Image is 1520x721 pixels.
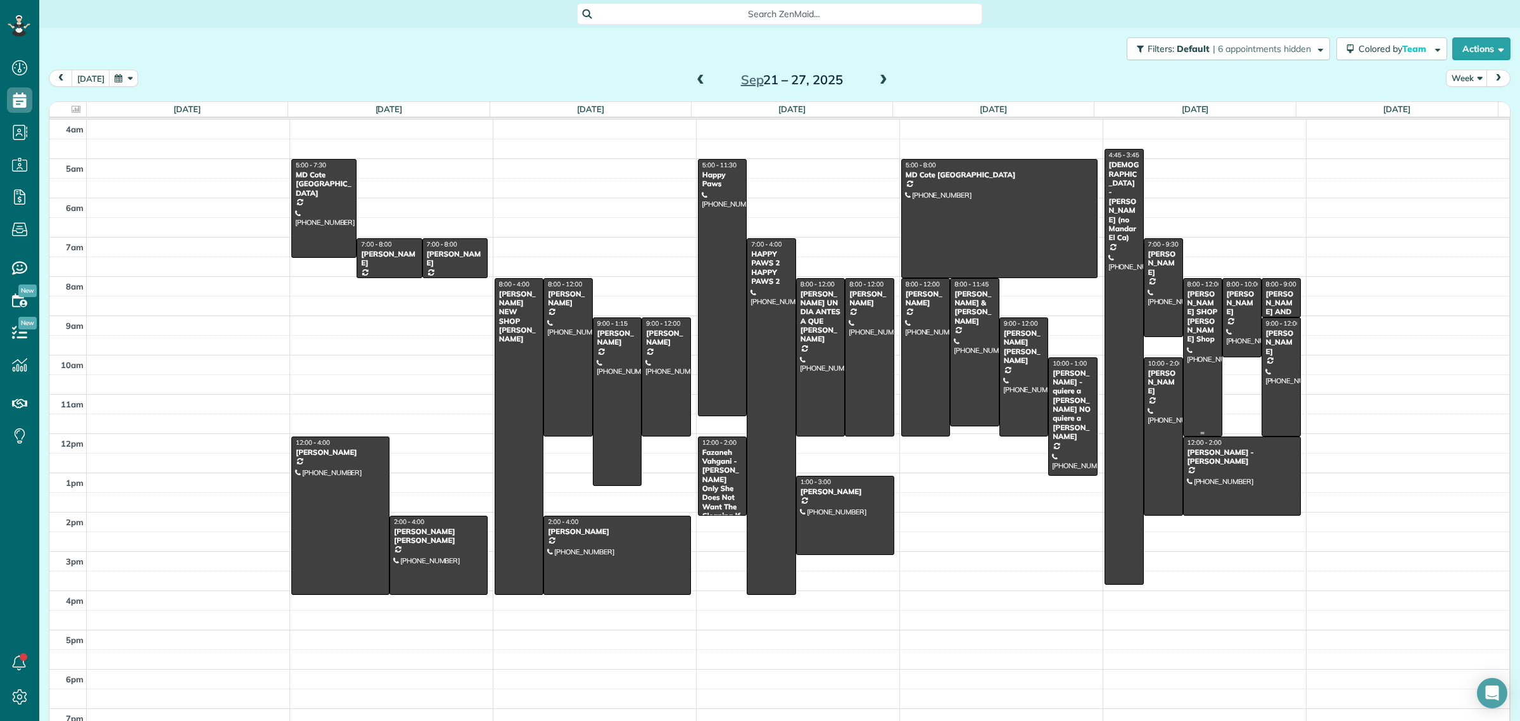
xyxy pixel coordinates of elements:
[1446,70,1488,87] button: Week
[1052,369,1093,442] div: [PERSON_NAME] - quiere a [PERSON_NAME] NO quiere a [PERSON_NAME]
[778,104,806,114] a: [DATE]
[702,448,743,548] div: Fazaneh Vahgani - [PERSON_NAME] Only She Does Not Want The Cleaning If Not [PERSON_NAME]
[1265,290,1297,344] div: [PERSON_NAME] AND [PERSON_NAME]
[1227,280,1261,288] span: 8:00 - 10:00
[1358,43,1431,54] span: Colored by
[712,73,871,87] h2: 21 – 27, 2025
[427,240,457,248] span: 7:00 - 8:00
[1452,37,1510,60] button: Actions
[1004,319,1038,328] span: 9:00 - 12:00
[498,290,540,344] div: [PERSON_NAME] NEW SHOP [PERSON_NAME]
[49,70,73,87] button: prev
[906,280,940,288] span: 8:00 - 12:00
[394,518,424,526] span: 2:00 - 4:00
[905,290,946,308] div: [PERSON_NAME]
[1053,359,1087,367] span: 10:00 - 1:00
[702,438,737,447] span: 12:00 - 2:00
[597,319,628,328] span: 9:00 - 1:15
[1383,104,1410,114] a: [DATE]
[296,438,330,447] span: 12:00 - 4:00
[1109,151,1139,159] span: 4:45 - 3:45
[66,203,84,213] span: 6am
[174,104,201,114] a: [DATE]
[905,170,1094,179] div: MD Cote [GEOGRAPHIC_DATA]
[295,170,353,198] div: MD Cote [GEOGRAPHIC_DATA]
[547,527,687,536] div: [PERSON_NAME]
[702,170,743,189] div: Happy Paws
[61,360,84,370] span: 10am
[66,163,84,174] span: 5am
[66,596,84,606] span: 4pm
[360,250,418,268] div: [PERSON_NAME]
[66,124,84,134] span: 4am
[295,448,386,457] div: [PERSON_NAME]
[66,556,84,566] span: 3pm
[499,280,529,288] span: 8:00 - 4:00
[849,280,883,288] span: 8:00 - 12:00
[548,280,582,288] span: 8:00 - 12:00
[426,250,484,268] div: [PERSON_NAME]
[548,518,578,526] span: 2:00 - 4:00
[1213,43,1311,54] span: | 6 appointments hidden
[18,284,37,297] span: New
[1486,70,1510,87] button: next
[849,290,890,308] div: [PERSON_NAME]
[741,72,764,87] span: Sep
[801,478,831,486] span: 1:00 - 3:00
[750,250,792,286] div: HAPPY PAWS 2 HAPPY PAWS 2
[646,319,680,328] span: 9:00 - 12:00
[1003,329,1044,366] div: [PERSON_NAME] [PERSON_NAME]
[1477,678,1507,708] div: Open Intercom Messenger
[1108,160,1140,242] div: [DEMOGRAPHIC_DATA] - [PERSON_NAME] (no Mandar El Ca)
[1177,43,1210,54] span: Default
[1182,104,1209,114] a: [DATE]
[801,280,835,288] span: 8:00 - 12:00
[547,290,588,308] div: [PERSON_NAME]
[906,161,936,169] span: 5:00 - 8:00
[296,161,326,169] span: 5:00 - 7:30
[1148,43,1174,54] span: Filters:
[1266,280,1296,288] span: 8:00 - 9:00
[66,517,84,527] span: 2pm
[645,329,687,347] div: [PERSON_NAME]
[361,240,391,248] span: 7:00 - 8:00
[1187,290,1219,344] div: [PERSON_NAME] SHOP [PERSON_NAME] Shop
[61,399,84,409] span: 11am
[751,240,782,248] span: 7:00 - 4:00
[66,674,84,684] span: 6pm
[1336,37,1447,60] button: Colored byTeam
[1266,319,1300,328] span: 9:00 - 12:00
[66,478,84,488] span: 1pm
[1148,359,1182,367] span: 10:00 - 2:00
[1148,240,1179,248] span: 7:00 - 9:30
[66,635,84,645] span: 5pm
[1402,43,1428,54] span: Team
[597,329,638,347] div: [PERSON_NAME]
[66,242,84,252] span: 7am
[800,290,841,344] div: [PERSON_NAME] UN DIA ANTES A QUE [PERSON_NAME]
[376,104,403,114] a: [DATE]
[1148,250,1179,277] div: [PERSON_NAME]
[18,317,37,329] span: New
[1265,329,1297,356] div: [PERSON_NAME]
[61,438,84,449] span: 12pm
[954,280,989,288] span: 8:00 - 11:45
[954,290,995,326] div: [PERSON_NAME] & [PERSON_NAME]
[1187,280,1222,288] span: 8:00 - 12:00
[72,70,110,87] button: [DATE]
[66,321,84,331] span: 9am
[980,104,1007,114] a: [DATE]
[1187,448,1297,466] div: [PERSON_NAME] - [PERSON_NAME]
[577,104,604,114] a: [DATE]
[393,527,484,546] div: [PERSON_NAME] [PERSON_NAME]
[800,487,890,496] div: [PERSON_NAME]
[1120,37,1330,60] a: Filters: Default | 6 appointments hidden
[1226,290,1258,317] div: [PERSON_NAME]
[66,281,84,291] span: 8am
[1127,37,1330,60] button: Filters: Default | 6 appointments hidden
[1187,438,1222,447] span: 12:00 - 2:00
[1148,369,1179,396] div: [PERSON_NAME]
[702,161,737,169] span: 5:00 - 11:30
